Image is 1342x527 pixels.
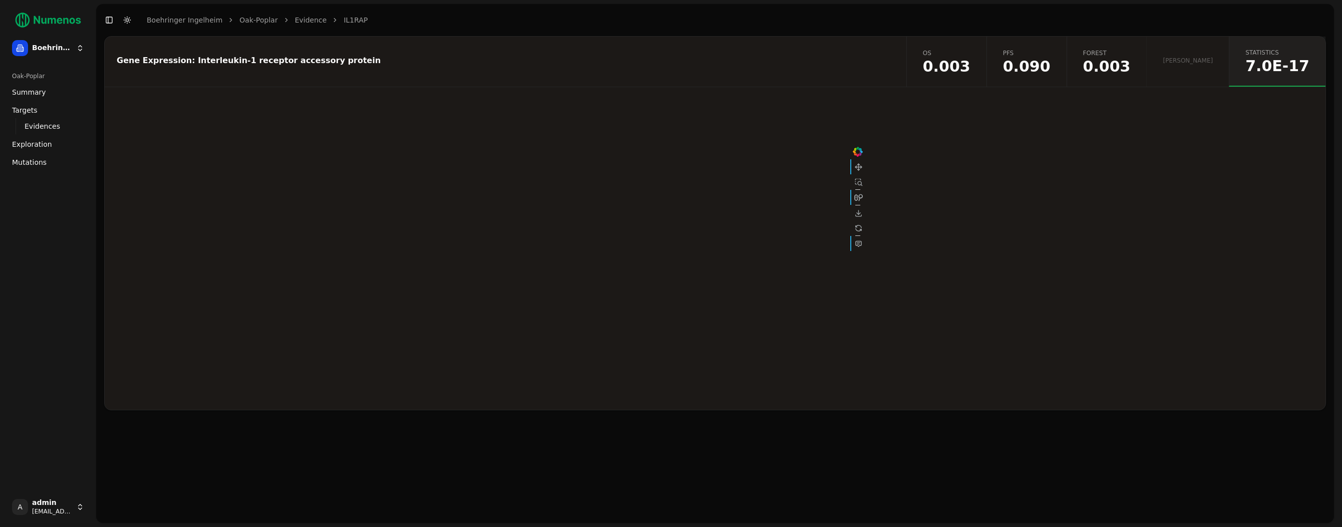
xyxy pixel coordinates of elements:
span: statistics [1245,49,1309,57]
a: Targets [8,102,88,118]
a: Mutations [8,154,88,170]
span: Exploration [12,139,52,149]
a: IL1RAP [344,15,368,25]
button: Toggle Sidebar [102,13,116,27]
span: os [923,49,970,57]
span: Boehringer Ingelheim [32,44,72,53]
span: Mutations [12,157,47,167]
a: os0.003 [906,37,986,87]
span: 0.003 [923,59,970,74]
button: Aadmin[EMAIL_ADDRESS] [8,495,88,519]
a: Boehringer Ingelheim [147,15,222,25]
button: Boehringer Ingelheim [8,36,88,60]
span: Targets [12,105,38,115]
a: Oak-Poplar [239,15,277,25]
span: Evidences [25,121,60,131]
nav: breadcrumb [147,15,368,25]
a: pfs0.090 [986,37,1067,87]
span: 0.090 [1003,59,1051,74]
span: A [12,499,28,515]
button: Toggle Dark Mode [120,13,134,27]
div: Gene Expression: Interleukin-1 receptor accessory protein [117,57,891,65]
span: pfs [1003,49,1051,57]
img: Numenos [8,8,88,32]
a: statistics7.0E-17 [1229,37,1325,87]
span: 7.0E-17 [1245,59,1309,74]
a: Evidence [295,15,327,25]
span: Summary [12,87,46,97]
a: forest0.003 [1067,37,1147,87]
span: 0.003 [1083,59,1131,74]
a: Summary [8,84,88,100]
a: Exploration [8,136,88,152]
span: [EMAIL_ADDRESS] [32,507,72,515]
a: Evidences [21,119,76,133]
span: forest [1083,49,1131,57]
span: admin [32,498,72,507]
div: Oak-Poplar [8,68,88,84]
